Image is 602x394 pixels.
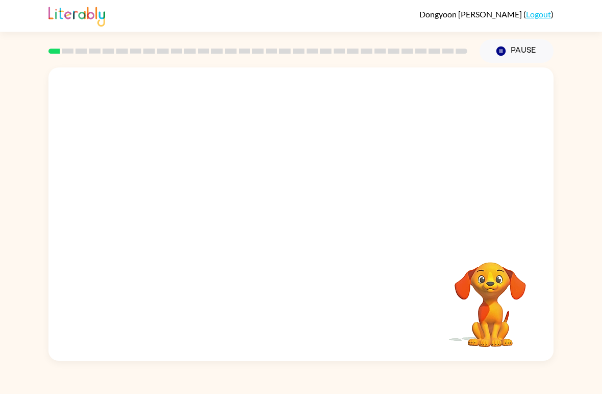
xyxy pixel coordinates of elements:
video: Your browser must support playing .mp4 files to use Literably. Please try using another browser. [439,246,541,349]
img: Literably [48,4,105,27]
span: Dongyoon [PERSON_NAME] [419,9,523,19]
a: Logout [526,9,551,19]
button: Pause [480,39,554,63]
div: ( ) [419,9,554,19]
